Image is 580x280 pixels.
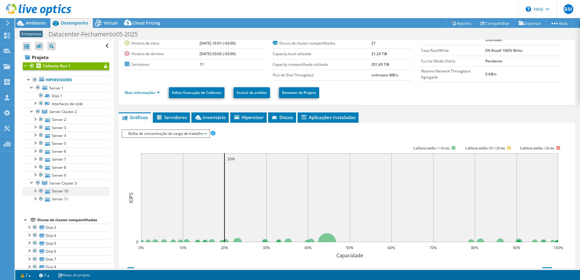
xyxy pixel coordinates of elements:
[346,245,353,250] text: 50%
[371,72,398,78] b: unknown MB/s
[553,245,563,250] text: 100%
[169,87,224,98] a: Editar Execução de Collector
[122,114,148,120] span: Gráficos
[125,40,200,46] label: Horário de início
[273,72,371,78] label: Pico de Disk Throughput
[485,48,522,53] b: 0% Read/ 100% Write
[200,62,204,67] b: 11
[234,87,270,98] a: Excluir da análise
[301,114,356,120] span: Aplicações Instaladas
[23,84,109,92] a: Server 1
[128,192,134,203] text: IOPS
[23,163,109,171] a: Server 8
[61,20,88,26] span: Desempenho
[103,20,117,26] span: Virtual
[49,181,77,186] span: Server Cluster 3
[23,76,109,84] a: Hipervisores
[388,245,395,250] text: 60%
[23,148,109,155] a: Server 6
[43,63,70,68] b: Collector Run 1
[545,18,572,28] a: Mais
[23,179,109,187] a: Server Cluster 3
[513,245,520,250] text: 90%
[23,195,109,203] a: Server 11
[35,271,54,279] a: 3
[138,245,143,250] text: 0%
[485,30,550,42] b: unknown no máximo, 95º percentil = unknown
[23,92,109,100] a: Disk 1
[200,41,236,46] b: [DATE] 16:01 (-03:00)
[49,85,64,91] span: Server 1
[125,62,200,68] label: Servidores
[514,18,546,28] a: Exportar
[421,68,486,80] label: Maxima Network Throughput Agregada
[465,146,505,150] tspan: Latência média 10<=20 ms
[413,146,450,150] tspan: Latência média <=10 ms
[221,245,228,250] text: 20%
[271,114,293,120] span: Discos
[23,124,109,132] a: Server 3
[485,58,502,64] b: Pendente
[273,40,371,46] label: Discos de cluster compartilhados
[125,51,200,57] label: Horário de término
[133,20,160,26] span: Cloud Pricing
[136,239,138,245] text: 0
[46,31,147,38] h1: Datacenter-Fechamento05-2025
[23,132,109,139] a: Server 4
[26,20,46,26] span: Ambiente
[23,116,109,124] a: Server 2
[273,51,371,57] label: Capacity local utilizada
[371,62,389,67] b: 201,65 TiB
[371,41,376,46] b: 27
[233,114,264,120] span: Hipervisor
[125,90,160,95] a: Mais informações
[447,18,476,28] a: Reports
[23,52,109,62] a: Projeto
[471,245,478,250] text: 80%
[20,31,43,37] span: Anonymous
[49,109,77,114] span: Server Cluster 2
[273,62,371,68] label: Capacity compartilhada utilizada
[564,4,573,14] span: BM
[336,252,363,259] text: Capacidade
[304,245,312,250] text: 40%
[23,187,109,195] a: Server 10
[228,156,235,162] text: 20%
[23,224,109,232] a: Disk 3
[23,139,109,147] a: Server 5
[371,51,387,56] b: 21,24 TiB
[53,271,94,279] a: Notas do projeto
[279,87,319,98] a: Remover do Projeto
[23,232,109,239] a: Disk 4
[23,155,109,163] a: Server 7
[23,239,109,247] a: Disk 5
[23,108,109,116] a: Server Cluster 2
[125,130,206,137] span: Bolha de concentração de carga de trabalho
[23,263,109,271] a: Disk 8
[156,114,187,120] span: Servidores
[23,247,109,255] a: Disk 6
[485,72,497,77] b: 0 KB/s
[520,146,554,150] text: Latência média >20 ms
[23,171,109,179] a: Server 9
[526,6,531,12] svg: \n
[421,48,486,54] label: Taxa Read/Write
[421,58,486,64] label: Escrita Média Diária
[37,216,109,224] div: Discos de cluster compartilhados
[23,255,109,263] a: Disk 7
[194,114,226,120] span: Inventário
[23,100,109,108] a: Interfaces de rede
[200,51,236,56] b: [DATE] 03:02 (-03:00)
[23,62,109,70] a: Collector Run 1
[16,271,35,279] a: 2
[179,245,187,250] text: 10%
[476,18,514,28] a: Compartilhar
[263,245,270,250] text: 30%
[430,245,437,250] text: 70%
